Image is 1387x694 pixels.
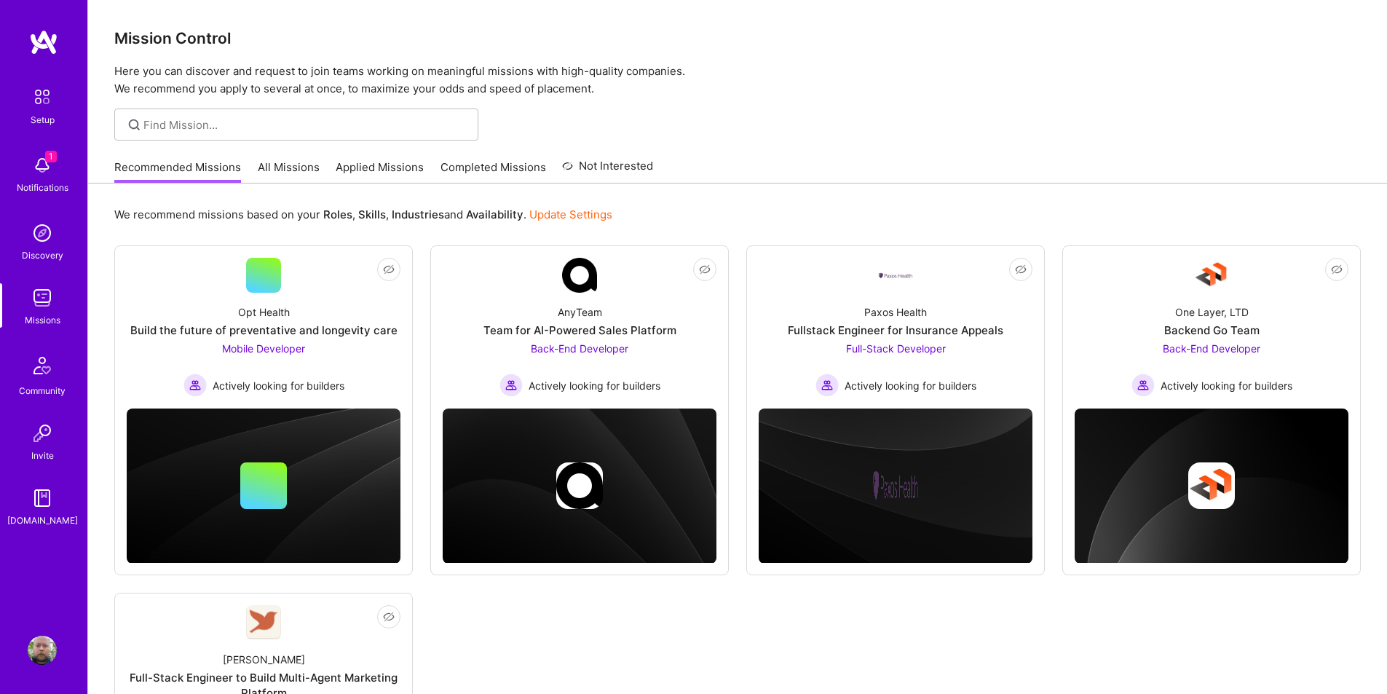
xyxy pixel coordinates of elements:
[223,652,305,667] div: [PERSON_NAME]
[17,180,68,195] div: Notifications
[336,159,424,184] a: Applied Missions
[27,82,58,112] img: setup
[1075,258,1348,397] a: Company LogoOne Layer, LTDBackend Go TeamBack-End Developer Actively looking for buildersActively...
[238,304,290,320] div: Opt Health
[358,208,386,221] b: Skills
[846,342,946,355] span: Full-Stack Developer
[1194,258,1229,293] img: Company Logo
[499,374,523,397] img: Actively looking for builders
[29,29,58,55] img: logo
[24,636,60,665] a: User Avatar
[1161,378,1292,393] span: Actively looking for builders
[1188,462,1235,509] img: Company logo
[28,218,57,248] img: discovery
[531,342,628,355] span: Back-End Developer
[845,378,976,393] span: Actively looking for builders
[126,117,143,133] i: icon SearchGrey
[22,248,63,263] div: Discovery
[483,323,676,338] div: Team for AI-Powered Sales Platform
[7,513,78,528] div: [DOMAIN_NAME]
[1163,342,1260,355] span: Back-End Developer
[183,374,207,397] img: Actively looking for builders
[815,374,839,397] img: Actively looking for builders
[864,304,927,320] div: Paxos Health
[788,323,1003,338] div: Fullstack Engineer for Insurance Appeals
[114,63,1361,98] p: Here you can discover and request to join teams working on meaningful missions with high-quality ...
[114,207,612,222] p: We recommend missions based on your , , and .
[246,605,281,639] img: Company Logo
[1131,374,1155,397] img: Actively looking for builders
[213,378,344,393] span: Actively looking for builders
[1331,264,1343,275] i: icon EyeClosed
[28,636,57,665] img: User Avatar
[1164,323,1260,338] div: Backend Go Team
[222,342,305,355] span: Mobile Developer
[529,378,660,393] span: Actively looking for builders
[45,151,57,162] span: 1
[31,448,54,463] div: Invite
[258,159,320,184] a: All Missions
[127,258,400,397] a: Opt HealthBuild the future of preventative and longevity careMobile Developer Actively looking fo...
[323,208,352,221] b: Roles
[443,409,716,564] img: cover
[127,409,400,564] img: cover
[529,208,612,221] a: Update Settings
[443,258,716,397] a: Company LogoAnyTeamTeam for AI-Powered Sales PlatformBack-End Developer Actively looking for buil...
[1075,409,1348,564] img: cover
[28,419,57,448] img: Invite
[1015,264,1027,275] i: icon EyeClosed
[25,312,60,328] div: Missions
[143,117,467,133] input: Find Mission...
[759,258,1032,397] a: Company LogoPaxos HealthFullstack Engineer for Insurance AppealsFull-Stack Developer Actively loo...
[130,323,398,338] div: Build the future of preventative and longevity care
[872,462,919,509] img: Company logo
[25,348,60,383] img: Community
[699,264,711,275] i: icon EyeClosed
[1175,304,1249,320] div: One Layer, LTD
[19,383,66,398] div: Community
[114,29,1361,47] h3: Mission Control
[562,157,653,184] a: Not Interested
[556,462,603,509] img: Company logo
[392,208,444,221] b: Industries
[466,208,523,221] b: Availability
[440,159,546,184] a: Completed Missions
[28,151,57,180] img: bell
[558,304,602,320] div: AnyTeam
[28,283,57,312] img: teamwork
[114,159,241,184] a: Recommended Missions
[562,258,597,293] img: Company Logo
[383,264,395,275] i: icon EyeClosed
[383,611,395,623] i: icon EyeClosed
[31,112,55,127] div: Setup
[878,272,913,280] img: Company Logo
[759,409,1032,564] img: cover
[28,484,57,513] img: guide book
